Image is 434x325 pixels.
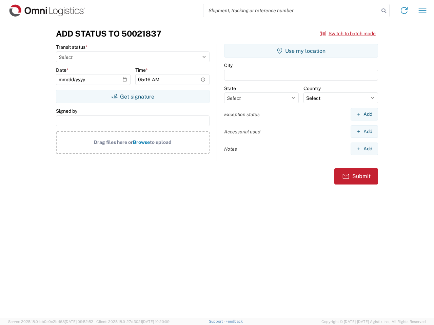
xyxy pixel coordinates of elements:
[56,44,87,50] label: Transit status
[96,320,170,324] span: Client: 2025.18.0-27d3021
[135,67,148,73] label: Time
[224,44,378,58] button: Use my location
[142,320,170,324] span: [DATE] 10:20:09
[224,85,236,91] label: State
[65,320,93,324] span: [DATE] 09:52:52
[133,139,150,145] span: Browse
[224,62,233,68] label: City
[224,146,237,152] label: Notes
[56,108,77,114] label: Signed by
[321,319,426,325] span: Copyright © [DATE]-[DATE] Agistix Inc., All Rights Reserved
[224,111,260,117] label: Exception status
[94,139,133,145] span: Drag files here or
[56,90,210,103] button: Get signature
[225,319,243,323] a: Feedback
[320,28,376,39] button: Switch to batch mode
[351,143,378,155] button: Add
[203,4,379,17] input: Shipment, tracking or reference number
[303,85,321,91] label: Country
[334,168,378,185] button: Submit
[150,139,172,145] span: to upload
[209,319,226,323] a: Support
[8,320,93,324] span: Server: 2025.18.0-bb0e0c2bd68
[351,125,378,138] button: Add
[224,129,260,135] label: Accessorial used
[56,29,161,39] h3: Add Status to 50021837
[56,67,68,73] label: Date
[351,108,378,121] button: Add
